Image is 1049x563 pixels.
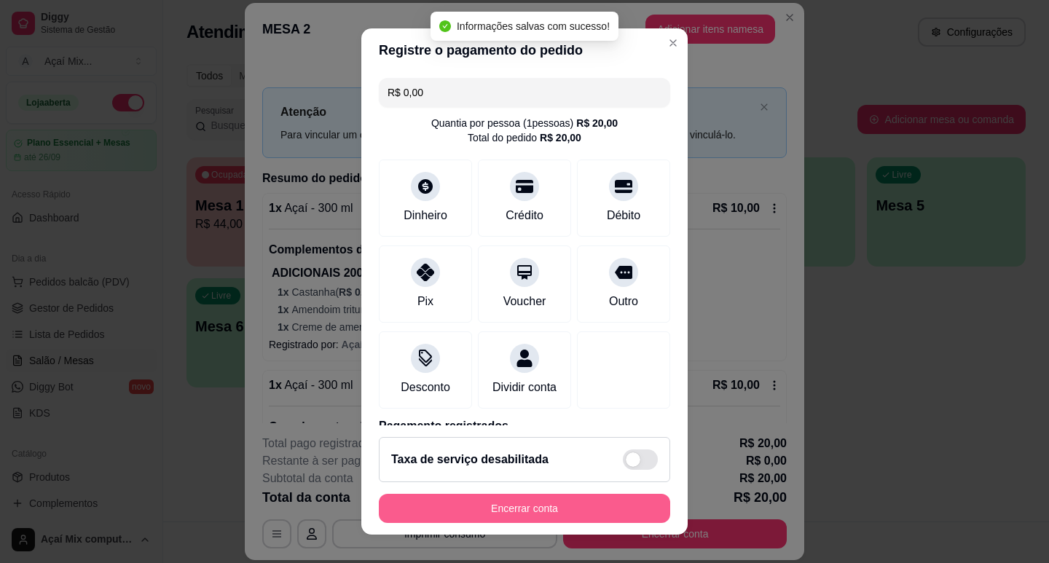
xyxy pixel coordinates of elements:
p: Pagamento registrados [379,417,670,435]
div: Dividir conta [492,379,557,396]
input: Ex.: hambúrguer de cordeiro [388,78,661,107]
div: Voucher [503,293,546,310]
div: Débito [607,207,640,224]
div: Pix [417,293,433,310]
div: Crédito [506,207,543,224]
div: Quantia por pessoa ( 1 pessoas) [431,116,618,130]
div: Outro [609,293,638,310]
div: R$ 20,00 [576,116,618,130]
h2: Taxa de serviço desabilitada [391,451,549,468]
header: Registre o pagamento do pedido [361,28,688,72]
div: Desconto [401,379,450,396]
div: R$ 20,00 [540,130,581,145]
span: check-circle [439,20,451,32]
button: Close [661,31,685,55]
button: Encerrar conta [379,494,670,523]
span: Informações salvas com sucesso! [457,20,610,32]
div: Total do pedido [468,130,581,145]
div: Dinheiro [404,207,447,224]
